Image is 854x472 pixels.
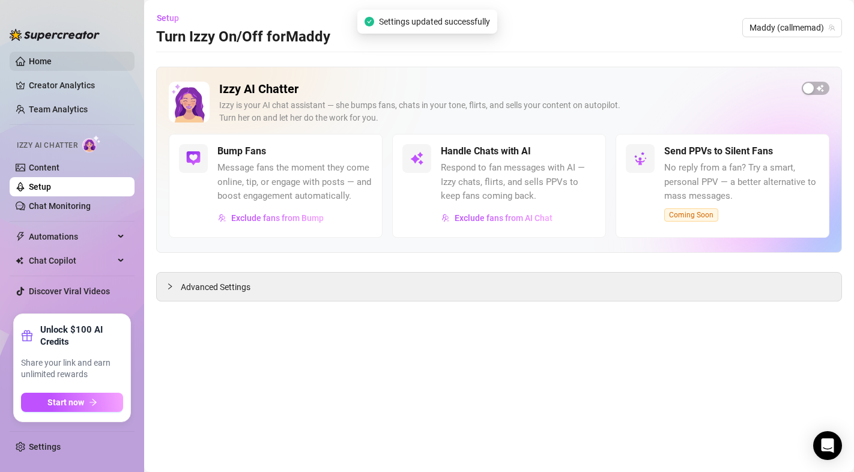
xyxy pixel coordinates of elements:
span: No reply from a fan? Try a smart, personal PPV — a better alternative to mass messages. [664,161,819,204]
span: gift [21,330,33,342]
h3: Turn Izzy On/Off for Maddy [156,28,330,47]
strong: Unlock $100 AI Credits [40,324,123,348]
img: logo-BBDzfeDw.svg [10,29,100,41]
button: Exclude fans from AI Chat [441,208,553,228]
span: Respond to fan messages with AI — Izzy chats, flirts, and sells PPVs to keep fans coming back. [441,161,596,204]
span: collapsed [166,283,174,290]
div: collapsed [166,280,181,293]
h5: Send PPVs to Silent Fans [664,144,773,159]
a: Setup [29,182,51,192]
button: Exclude fans from Bump [217,208,324,228]
span: Coming Soon [664,208,718,222]
h5: Bump Fans [217,144,266,159]
div: Izzy is your AI chat assistant — she bumps fans, chats in your tone, flirts, and sells your conte... [219,99,792,124]
button: Setup [156,8,189,28]
span: Exclude fans from Bump [231,213,324,223]
span: check-circle [365,17,374,26]
span: Start now [47,398,84,407]
img: svg%3e [633,151,647,166]
img: AI Chatter [82,135,101,153]
span: Message fans the moment they come online, tip, or engage with posts — and boost engagement automa... [217,161,372,204]
img: svg%3e [218,214,226,222]
span: Maddy (callmemad) [750,19,835,37]
img: svg%3e [410,151,424,166]
span: arrow-right [89,398,97,407]
span: Automations [29,227,114,246]
img: svg%3e [441,214,450,222]
a: Team Analytics [29,104,88,114]
h2: Izzy AI Chatter [219,82,792,97]
span: Advanced Settings [181,280,250,294]
a: Home [29,56,52,66]
img: Chat Copilot [16,256,23,265]
span: Settings updated successfully [379,15,490,28]
span: team [828,24,835,31]
button: Start nowarrow-right [21,393,123,412]
a: Settings [29,442,61,452]
span: Setup [157,13,179,23]
a: Content [29,163,59,172]
a: Chat Monitoring [29,201,91,211]
span: Share your link and earn unlimited rewards [21,357,123,381]
img: Izzy AI Chatter [169,82,210,123]
img: svg%3e [186,151,201,166]
span: Izzy AI Chatter [17,140,77,151]
div: Open Intercom Messenger [813,431,842,460]
span: Exclude fans from AI Chat [455,213,553,223]
a: Discover Viral Videos [29,286,110,296]
h5: Handle Chats with AI [441,144,531,159]
span: thunderbolt [16,232,25,241]
a: Creator Analytics [29,76,125,95]
span: Chat Copilot [29,251,114,270]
